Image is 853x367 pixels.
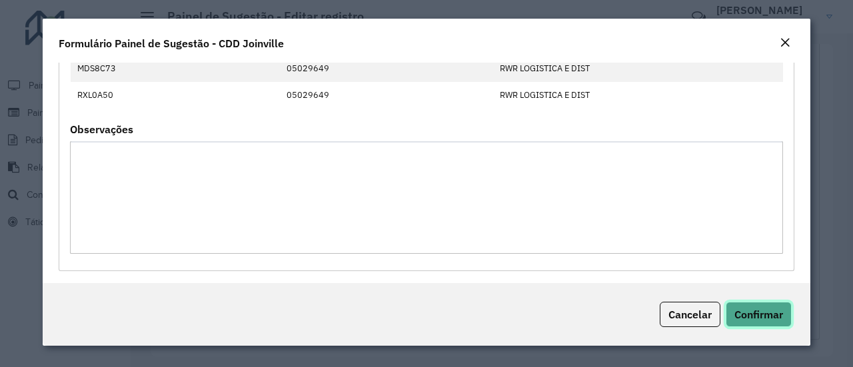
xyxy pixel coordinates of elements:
td: RWR LOGISTICA E DIST [493,82,661,109]
td: MDS8C73 [71,55,156,82]
td: RXL0A50 [71,82,156,109]
button: Confirmar [726,302,792,327]
td: 05029649 [279,55,492,82]
td: RWR LOGISTICA E DIST [493,55,661,82]
td: 05029649 [279,82,492,109]
h4: Formulário Painel de Sugestão - CDD Joinville [59,35,284,51]
button: Close [776,35,794,52]
label: Observações [70,121,133,137]
span: Confirmar [734,308,783,321]
div: Pre-Roteirização AS / Orientações [59,21,794,271]
em: Fechar [780,37,790,48]
button: Cancelar [660,302,720,327]
span: Cancelar [668,308,712,321]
